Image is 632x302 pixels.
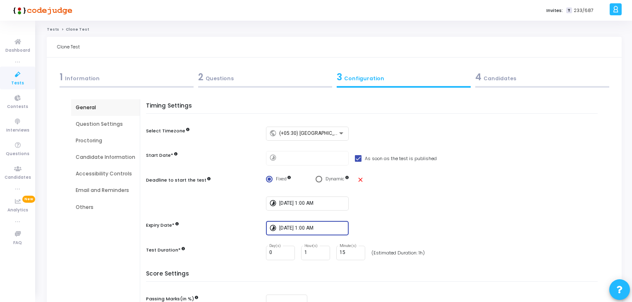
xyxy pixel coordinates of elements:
span: Candidates [5,174,31,181]
a: 3Configuration [334,68,473,90]
label: Expiry Date* [146,222,179,229]
div: Email and Reminders [76,187,135,194]
span: 233/687 [574,7,594,14]
span: New [22,196,35,203]
mat-icon: close [357,176,364,183]
label: Start Date* [146,152,173,159]
mat-icon: timelapse [269,199,279,209]
span: 1 [60,71,63,84]
label: Deadline to start the test [146,177,206,184]
span: Analytics [7,207,28,214]
span: (+05:30) [GEOGRAPHIC_DATA]/[GEOGRAPHIC_DATA] [279,130,398,136]
div: Others [76,204,135,211]
span: Contests [7,103,28,110]
a: 1Information [57,68,196,90]
span: 3 [337,71,342,84]
img: logo [10,2,72,19]
a: Tests [47,27,59,32]
div: Candidates [475,70,609,84]
div: Proctoring [76,137,135,144]
span: Dynamic [326,176,344,182]
span: Tests [11,80,24,87]
h5: Timing Settings [146,103,602,114]
span: Clone Test [66,27,89,32]
span: Dashboard [5,47,30,54]
label: Test Duration* [146,247,181,254]
div: Clone Test [57,37,80,57]
label: Select Timezone [146,127,185,134]
label: Invites: [546,7,563,14]
mat-icon: public [269,129,279,139]
mat-icon: timelapse [269,153,279,163]
h5: Score Settings [146,271,602,282]
mat-icon: timelapse [269,224,279,234]
span: 2 [198,71,203,84]
nav: breadcrumb [47,27,622,32]
div: Candidate Information [76,153,135,161]
div: (Estimated Duration: 1h) [371,249,425,256]
span: Fixed [276,176,287,182]
mat-radio-group: Select confirmation [266,176,349,183]
span: As soon as the test is published [365,153,437,163]
a: 4Candidates [473,68,611,90]
div: Accessibility Controls [76,170,135,177]
div: General [76,104,135,111]
span: T [566,7,572,14]
span: Questions [6,151,29,158]
span: FAQ [13,240,22,247]
a: 2Questions [196,68,334,90]
div: Questions [198,70,332,84]
span: Interviews [6,127,29,134]
div: Configuration [337,70,471,84]
span: 4 [475,71,481,84]
div: Question Settings [76,120,135,128]
div: Information [60,70,194,84]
